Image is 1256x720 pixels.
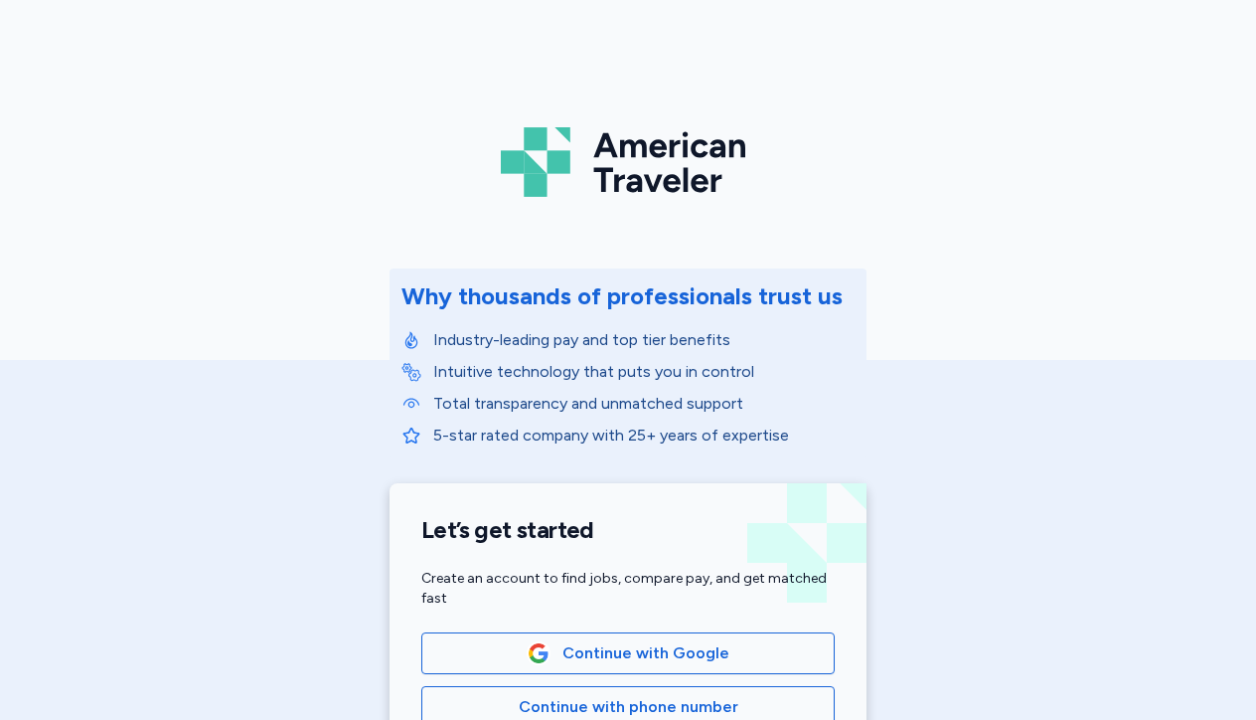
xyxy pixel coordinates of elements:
p: 5-star rated company with 25+ years of expertise [433,424,855,448]
p: Industry-leading pay and top tier benefits [433,328,855,352]
button: Google LogoContinue with Google [421,632,835,674]
img: Logo [501,119,755,205]
p: Intuitive technology that puts you in control [433,360,855,384]
div: Create an account to find jobs, compare pay, and get matched fast [421,569,835,609]
p: Total transparency and unmatched support [433,392,855,416]
div: Why thousands of professionals trust us [401,280,843,312]
span: Continue with phone number [519,695,738,719]
img: Google Logo [528,642,549,664]
span: Continue with Google [562,641,729,665]
h1: Let’s get started [421,515,835,545]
